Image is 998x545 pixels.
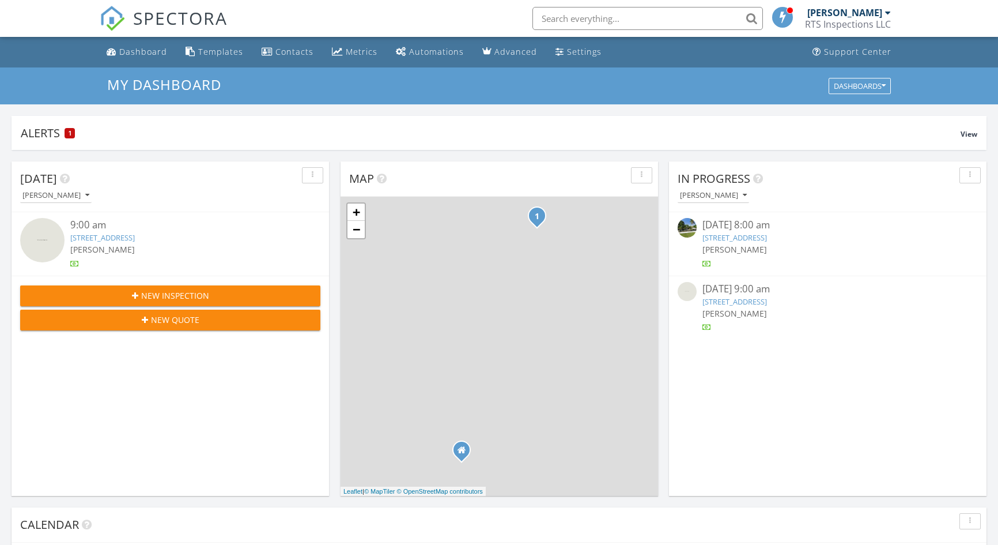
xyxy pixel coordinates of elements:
[409,46,464,57] div: Automations
[347,204,365,221] a: Zoom in
[532,7,763,30] input: Search everything...
[181,42,248,63] a: Templates
[567,46,602,57] div: Settings
[808,42,896,63] a: Support Center
[70,218,296,232] div: 9:00 am
[70,232,135,243] a: [STREET_ADDRESS]
[21,125,961,141] div: Alerts
[341,487,486,497] div: |
[462,450,468,457] div: MARGATE FL 33063
[22,191,89,200] div: [PERSON_NAME]
[151,314,199,326] span: New Quote
[702,308,767,319] span: [PERSON_NAME]
[69,129,71,137] span: 1
[702,244,767,255] span: [PERSON_NAME]
[119,46,167,57] div: Dashboard
[257,42,318,63] a: Contacts
[961,129,977,139] span: View
[678,218,978,269] a: [DATE] 8:00 am [STREET_ADDRESS] [PERSON_NAME]
[678,282,978,333] a: [DATE] 9:00 am [STREET_ADDRESS] [PERSON_NAME]
[20,218,320,269] a: 9:00 am [STREET_ADDRESS] [PERSON_NAME]
[535,213,539,221] i: 1
[198,46,243,57] div: Templates
[102,42,172,63] a: Dashboard
[824,46,891,57] div: Support Center
[805,18,891,30] div: RTS Inspections LLC
[834,82,886,90] div: Dashboards
[702,218,952,232] div: [DATE] 8:00 am
[141,290,209,302] span: New Inspection
[100,16,228,40] a: SPECTORA
[347,221,365,238] a: Zoom out
[702,232,767,243] a: [STREET_ADDRESS]
[391,42,468,63] a: Automations (Basic)
[20,517,79,532] span: Calendar
[829,78,891,94] button: Dashboards
[20,285,320,306] button: New Inspection
[678,218,697,237] img: streetview
[20,310,320,330] button: New Quote
[807,7,882,18] div: [PERSON_NAME]
[327,42,382,63] a: Metrics
[494,46,537,57] div: Advanced
[70,244,135,255] span: [PERSON_NAME]
[678,282,697,301] img: streetview
[678,171,750,186] span: In Progress
[343,488,362,495] a: Leaflet
[478,42,542,63] a: Advanced
[702,282,952,296] div: [DATE] 9:00 am
[680,191,747,200] div: [PERSON_NAME]
[100,6,125,31] img: The Best Home Inspection Software - Spectora
[551,42,606,63] a: Settings
[397,488,483,495] a: © OpenStreetMap contributors
[107,75,221,94] span: My Dashboard
[275,46,313,57] div: Contacts
[349,171,374,186] span: Map
[133,6,228,30] span: SPECTORA
[346,46,377,57] div: Metrics
[537,216,544,223] div: 20290 Fairway Oaks Dr, Boca Raton, FL 33434
[364,488,395,495] a: © MapTiler
[702,296,767,307] a: [STREET_ADDRESS]
[20,218,65,262] img: streetview
[20,171,57,186] span: [DATE]
[678,188,749,204] button: [PERSON_NAME]
[20,188,92,204] button: [PERSON_NAME]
